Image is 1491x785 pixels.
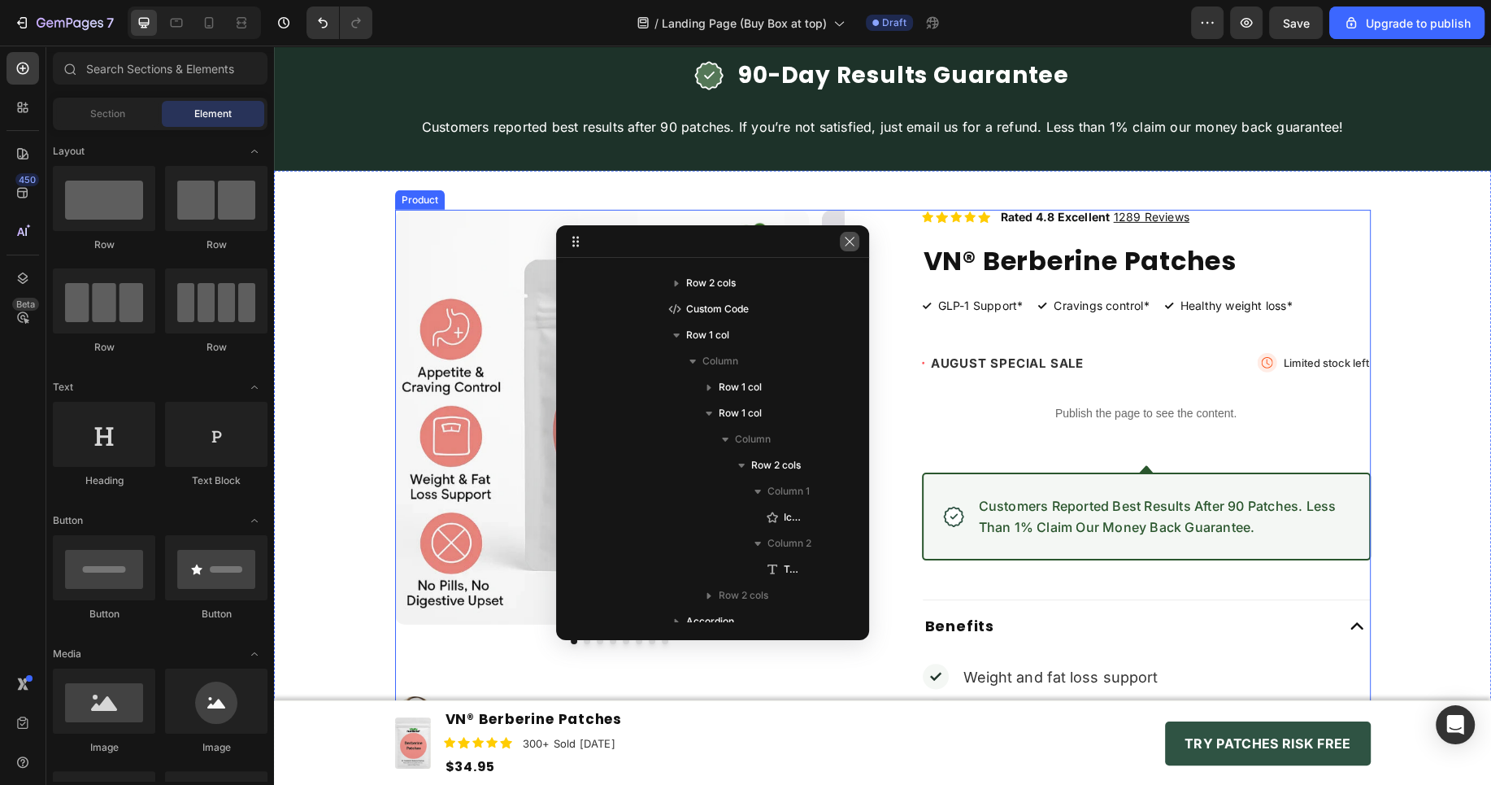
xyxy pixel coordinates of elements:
span: Toggle open [241,641,267,667]
p: “I’ve been using the Berberine patches for about 11 weeks. I’m waking up with more energy, and my... [176,652,568,711]
p: Limited stock left [1010,312,1095,323]
span: Row 1 col [719,379,762,395]
div: Open Intercom Messenger [1436,705,1475,744]
div: 450 [15,173,39,186]
p: Customers Reported Best Results After 90 Patches. Less Than 1% Claim Our Money Back Guarantee. [705,450,1074,492]
div: Upgrade to publish [1343,15,1471,32]
button: Dot [375,592,381,599]
span: Column [702,353,738,369]
span: Custom Code [686,301,749,317]
div: Beta [12,298,39,311]
span: Accordion [686,613,734,630]
u: 1289 Reviews [840,164,915,178]
p: Healthy weight loss* [906,253,1019,268]
span: Icon [784,509,801,526]
button: Dot [349,592,355,599]
div: Row [165,340,267,355]
span: Section [90,107,125,121]
p: Publish the page to see the content. [648,360,1097,377]
span: Toggle open [241,508,267,534]
button: Dot [310,592,316,599]
p: AUGUST SPECIAL SALE [657,312,810,324]
span: Toggle open [241,138,267,164]
h2: 90-Day Results Guarantee [463,15,797,45]
button: Dot [323,592,329,599]
span: Text [53,380,73,395]
span: Column 2 [767,535,811,552]
span: Element [194,107,232,121]
p: TRY PATCHES RISK FREE [911,691,1077,705]
div: Heading [53,473,155,488]
button: Upgrade to publish [1329,7,1484,39]
p: Benefits [651,569,720,591]
a: TRY PATCHES RISK FREE [891,676,1097,720]
p: Weight and fat loss support [689,621,885,643]
span: Toggle open [241,374,267,400]
span: Button [53,513,83,528]
span: Column [735,431,771,447]
span: Row 1 col [686,327,729,343]
div: Row [53,340,155,355]
span: Row 2 cols [751,457,801,473]
img: gempages_577616923693416976-38ebe9e5-0ca1-4253-9711-2989b6ab877d.webp [121,651,162,691]
div: Undo/Redo [306,7,372,39]
button: Dot [362,592,368,599]
div: Button [165,607,267,621]
span: Draft [882,15,906,30]
p: 7 [106,13,114,33]
button: 7 [7,7,121,39]
iframe: Design area [274,46,1491,785]
span: Landing Page (Buy Box at top) [662,15,827,32]
span: Row 1 col [719,405,762,421]
span: Media [53,647,81,661]
div: Image [165,740,267,755]
span: Save [1283,16,1310,30]
input: Search Sections & Elements [53,52,267,85]
p: Customers reported best results after 90 patches. If you’re not satisfied, just email us for a re... [123,72,1095,91]
h1: VN® Berberine Patches [648,198,1097,232]
div: Row [53,238,155,252]
p: GLP-1 Support* [664,253,750,268]
button: Dot [336,592,342,599]
span: Row 2 cols [719,587,768,604]
div: Text Block [165,473,267,488]
span: Column 1 [767,483,810,499]
button: Carousel Next Arrow [524,349,570,395]
div: Product [124,147,167,162]
img: gempages_577616923693416976-c1a6f219-00fa-4a7b-ad20-dcc62abbb4f6.svg [984,307,1003,327]
button: Dot [388,592,394,599]
span: Row 2 cols [686,275,736,291]
div: Button [53,607,155,621]
span: / [654,15,659,32]
div: Row [165,238,267,252]
span: Layout [53,144,85,159]
strong: Rated 4.8 Excellent [727,164,837,178]
img: gempages_577616923693416976-b15abe5c-b35d-4751-adcd-072f11faed6d.webp [121,164,536,579]
p: Cravings control* [780,253,875,268]
span: Text Block [784,561,801,578]
button: Save [1269,7,1323,39]
img: gempages_577616923693416976-4e754949-e09c-4511-b973-84d6af53cc7f.svg [648,316,650,319]
button: Dot [297,592,303,599]
div: Image [53,740,155,755]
